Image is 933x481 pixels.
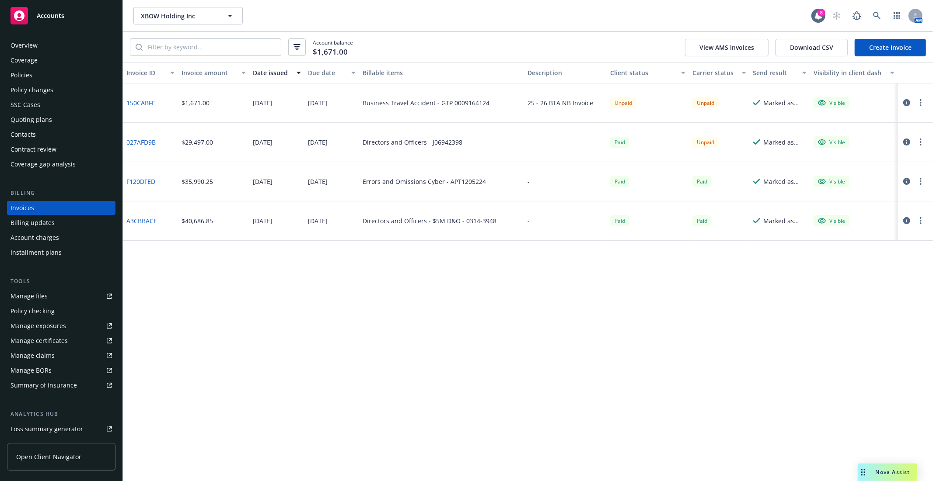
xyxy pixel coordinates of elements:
[818,177,845,185] div: Visible
[363,177,486,186] div: Errors and Omissions Cyber - APT1205224
[876,468,910,476] span: Nova Assist
[363,138,462,147] div: Directors and Officers - J06942398
[7,349,115,363] a: Manage claims
[249,62,304,83] button: Date issued
[692,215,712,226] span: Paid
[10,216,55,230] div: Billing updates
[10,201,34,215] div: Invoices
[888,7,906,24] a: Switch app
[7,246,115,260] a: Installment plans
[7,422,115,436] a: Loss summary generator
[308,68,346,77] div: Due date
[858,464,917,481] button: Nova Assist
[313,46,348,58] span: $1,671.00
[313,39,353,55] span: Account balance
[308,138,328,147] div: [DATE]
[10,157,76,171] div: Coverage gap analysis
[528,177,530,186] div: -
[126,68,165,77] div: Invoice ID
[10,349,55,363] div: Manage claims
[10,304,55,318] div: Policy checking
[10,378,77,392] div: Summary of insurance
[7,216,115,230] a: Billing updates
[10,246,62,260] div: Installment plans
[126,98,155,107] a: 150CABFE
[528,216,530,225] div: -
[848,7,866,24] a: Report a Bug
[7,201,115,215] a: Invoices
[10,128,36,142] div: Contacts
[764,138,807,147] div: Marked as sent
[16,452,81,461] span: Open Client Navigator
[610,137,629,148] div: Paid
[10,422,83,436] div: Loss summary generator
[126,138,156,147] a: 027AFD9B
[7,3,115,28] a: Accounts
[692,176,712,187] div: Paid
[10,334,68,348] div: Manage certificates
[7,98,115,112] a: SSC Cases
[141,11,217,21] span: XBOW Holding Inc
[7,157,115,171] a: Coverage gap analysis
[7,142,115,156] a: Contract review
[253,68,291,77] div: Date issued
[363,68,521,77] div: Billable items
[764,177,807,186] div: Marked as sent
[7,83,115,97] a: Policy changes
[363,216,496,225] div: Directors and Officers - $5M D&O - 0314-3948
[363,98,489,107] div: Business Travel Accident - GTP 0009164124
[308,216,328,225] div: [DATE]
[610,215,629,226] div: Paid
[10,142,56,156] div: Contract review
[689,62,749,83] button: Carrier status
[7,128,115,142] a: Contacts
[10,38,38,52] div: Overview
[182,68,236,77] div: Invoice amount
[10,113,52,127] div: Quoting plans
[692,68,736,77] div: Carrier status
[10,319,66,333] div: Manage exposures
[10,53,38,67] div: Coverage
[7,277,115,286] div: Tools
[810,62,898,83] button: Visibility in client dash
[692,137,719,148] div: Unpaid
[7,378,115,392] a: Summary of insurance
[253,216,273,225] div: [DATE]
[359,62,524,83] button: Billable items
[10,83,53,97] div: Policy changes
[607,62,689,83] button: Client status
[610,176,629,187] div: Paid
[610,68,676,77] div: Client status
[7,231,115,245] a: Account charges
[7,53,115,67] a: Coverage
[126,216,157,225] a: A3CBBACE
[685,39,769,56] button: View AMS invoices
[7,289,115,303] a: Manage files
[764,98,807,107] div: Marked as sent
[528,98,593,107] div: 25 - 26 BTA NB Invoice
[136,44,143,51] svg: Search
[10,231,59,245] div: Account charges
[818,99,845,107] div: Visible
[182,177,213,186] div: $35,990.25
[143,39,281,55] input: Filter by keyword...
[253,177,273,186] div: [DATE]
[253,138,273,147] div: [DATE]
[7,189,115,197] div: Billing
[7,363,115,377] a: Manage BORs
[750,62,810,83] button: Send result
[7,319,115,333] a: Manage exposures
[855,39,926,56] a: Create Invoice
[692,97,719,108] div: Unpaid
[7,410,115,419] div: Analytics hub
[858,464,869,481] div: Drag to move
[524,62,607,83] button: Description
[308,177,328,186] div: [DATE]
[7,304,115,318] a: Policy checking
[7,113,115,127] a: Quoting plans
